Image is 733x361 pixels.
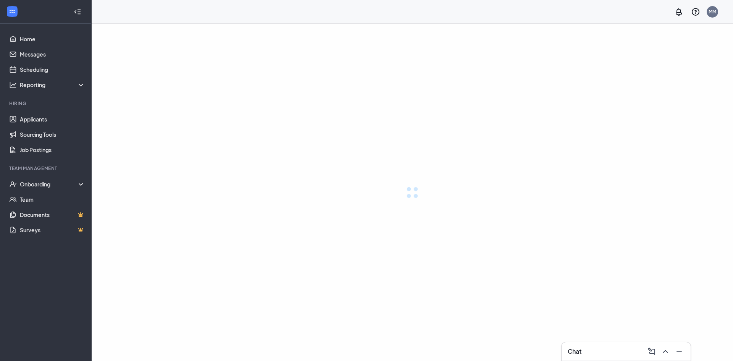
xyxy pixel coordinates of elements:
[20,62,85,77] a: Scheduling
[8,8,16,15] svg: WorkstreamLogo
[659,345,671,358] button: ChevronUp
[568,347,581,356] h3: Chat
[9,81,17,89] svg: Analysis
[20,180,86,188] div: Onboarding
[661,347,670,356] svg: ChevronUp
[20,127,85,142] a: Sourcing Tools
[9,165,84,172] div: Team Management
[709,8,716,15] div: MM
[20,192,85,207] a: Team
[20,47,85,62] a: Messages
[20,81,86,89] div: Reporting
[20,31,85,47] a: Home
[9,100,84,107] div: Hiring
[647,347,656,356] svg: ComposeMessage
[20,112,85,127] a: Applicants
[645,345,657,358] button: ComposeMessage
[20,207,85,222] a: DocumentsCrown
[674,7,683,16] svg: Notifications
[691,7,700,16] svg: QuestionInfo
[9,180,17,188] svg: UserCheck
[20,142,85,157] a: Job Postings
[20,222,85,238] a: SurveysCrown
[672,345,685,358] button: Minimize
[74,8,81,16] svg: Collapse
[675,347,684,356] svg: Minimize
